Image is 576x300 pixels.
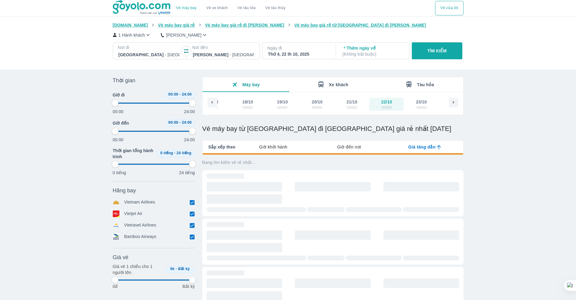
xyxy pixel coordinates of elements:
div: 22/10 [381,99,392,105]
span: - [179,92,181,96]
button: Vé của tôi [435,1,463,15]
span: 00:00 [168,92,178,96]
span: Vé máy bay giá rẻ [158,23,195,28]
span: Giờ khởi hành [259,144,287,150]
p: Bamboo Airways [124,233,156,240]
span: Vé máy bay giá rẻ từ [GEOGRAPHIC_DATA] đi [PERSON_NAME] [294,23,426,28]
a: Vé tàu lửa [233,1,261,15]
span: Giá vé [113,254,129,261]
span: 0 tiếng [160,151,173,155]
div: choose transportation mode [435,1,463,15]
p: 00:00 [113,137,124,143]
div: lab API tabs example [235,141,463,153]
p: Vietjet Air [124,210,143,217]
span: 24:00 [182,92,192,96]
p: Giá vé 1 chiều cho 1 người lớn [113,263,163,276]
div: 21/10 [347,99,357,105]
p: 0 tiếng [113,170,126,176]
span: 00:00 [168,120,178,125]
span: Thời gian tổng hành trình [113,148,155,160]
span: 0k [170,267,174,271]
p: 24 tiếng [179,170,195,176]
span: Bất kỳ [178,267,190,271]
span: Giá tăng dần [408,144,435,150]
div: 20/10 [312,99,323,105]
p: [PERSON_NAME] [166,32,201,38]
p: Bất kỳ [182,283,195,289]
span: Giờ đi [113,92,125,98]
span: - [174,151,175,155]
p: Nơi đến [192,44,255,51]
p: Đang tìm kiếm vé rẻ nhất... [202,159,464,165]
p: ( Không bắt buộc ) [343,51,404,57]
span: 24 tiếng [177,151,191,155]
div: Thứ 4, 22 th 10, 2025 [268,51,329,57]
span: Vé máy bay giá rẻ đi [PERSON_NAME] [205,23,284,28]
button: Vé tàu thủy [260,1,290,15]
div: 23/10 [416,99,427,105]
span: 24:00 [182,120,192,125]
h1: Vé máy bay từ [GEOGRAPHIC_DATA] đi [GEOGRAPHIC_DATA] giá rẻ nhất [DATE] [202,125,464,133]
span: Tàu hỏa [417,82,434,87]
p: Thêm ngày về [343,45,404,57]
p: Ngày đi [267,45,330,51]
div: 19/10 [277,99,288,105]
span: - [176,267,177,271]
button: [PERSON_NAME] [161,32,208,38]
span: Xe khách [329,82,348,87]
div: 18/10 [242,99,253,105]
p: Vietnam Airlines [124,199,155,206]
a: Vé máy bay [176,6,197,10]
span: Thời gian [113,77,135,84]
span: Giờ đến nơi [337,144,361,150]
div: choose transportation mode [171,1,290,15]
button: TÌM KIẾM [412,42,462,59]
p: Vietravel Airlines [124,222,156,229]
p: 1 Hành khách [119,32,145,38]
a: Vé xe khách [206,6,228,10]
span: Giờ đến [113,120,129,126]
p: 00:00 [113,109,124,115]
p: Nơi đi [118,44,180,51]
p: 0đ [113,283,118,289]
button: 1 Hành khách [113,32,151,38]
p: 24:00 [184,137,195,143]
nav: breadcrumb [113,22,464,28]
span: Hãng bay [113,187,136,194]
p: TÌM KIẾM [428,48,447,54]
span: Máy bay [242,82,260,87]
p: 24:00 [184,109,195,115]
span: - [179,120,181,125]
span: [DOMAIN_NAME] [113,23,148,28]
span: Sắp xếp theo [208,144,236,150]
